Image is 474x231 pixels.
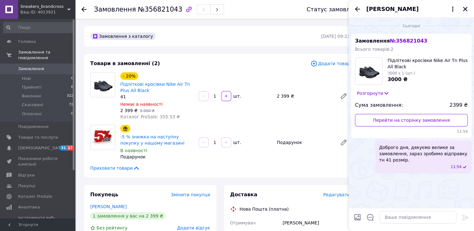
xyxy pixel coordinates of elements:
span: 11:54 12.08.2025 [355,129,468,134]
span: 2 399 ₴ [120,108,138,113]
span: 3000 ₴ [388,76,408,82]
span: [DEMOGRAPHIC_DATA] [18,145,65,151]
div: Нова Пошта (платна) [238,206,290,212]
span: Замовлення [18,66,44,72]
span: Змінити покупця [171,192,210,197]
span: Показники роботи компанії [18,156,58,167]
span: Всього товарів: 2 [355,47,393,52]
div: Повернутися назад [81,6,86,13]
div: Статус замовлення [307,6,364,13]
div: [PERSON_NAME] [281,217,351,228]
span: Доброго дня, дякуємо велике за замовлення, зараз зробимо відправку тн 41 розмір. [379,144,468,163]
button: Розгорнути [355,90,391,97]
img: Підліткові кросівки Nike Air Tn Plus All Black [92,73,113,97]
span: Замовлення та повідомлення [18,49,75,61]
span: Аналітика [18,204,40,210]
span: Виконані [22,93,41,99]
div: Подарунок [274,138,335,147]
span: Прийняті [22,85,41,90]
span: 0 [71,111,73,117]
span: 322 [67,93,73,99]
time: [DATE] 09:23 [321,34,350,39]
div: - 20% [120,72,138,80]
div: 12.08.2025 [351,23,471,29]
span: Сума замовлення: [355,102,403,109]
span: 0 [71,76,73,81]
span: №356821043 [138,6,182,13]
div: Ваш ID: 4013921 [20,9,75,15]
span: Додати відгук [177,225,210,230]
div: шт. [232,93,242,99]
a: [PERSON_NAME] [90,204,127,209]
span: Редагувати [323,192,350,197]
div: 41 [120,94,194,100]
span: Підліткові кросівки Nike Air Tn Plus All Black [388,57,468,70]
div: 1 замовлення у вас на 2 399 ₴ [90,212,166,220]
span: Товари та послуги [18,135,58,140]
span: 11:54 12.08.2025 [451,164,461,170]
a: Редагувати [337,136,350,149]
a: -5 % знижка на наступну покупку у нашому магазині [120,134,185,146]
span: Отримувач [230,220,256,225]
span: Оплачені [22,111,42,117]
span: 31 [60,145,67,151]
span: Покупець [90,192,118,198]
span: Додати товар [310,60,350,67]
a: Редагувати [337,90,350,102]
span: Замовлення [94,6,136,13]
a: Перейти на сторінку замовлення [355,114,468,126]
span: Повідомлення [18,124,49,130]
div: Подарунок [120,154,194,160]
button: Закрити [461,5,469,13]
span: В наявності [120,148,147,153]
span: Відгуки [18,172,34,178]
div: шт. [232,139,242,146]
button: Назад [354,5,361,13]
span: Замовлення [355,38,427,44]
div: Замовлення з каталогу [90,33,156,40]
span: Головна [18,39,36,44]
span: Каталог ProSale: 355.53 ₴ [120,114,180,119]
span: Інструменти веб-майстра та SEO [18,215,58,226]
span: 6 [71,85,73,90]
span: Товари в замовленні (2) [90,60,160,66]
span: Приховати товари [90,165,140,171]
input: Пошук [3,22,74,33]
img: -5 % знижка на наступну покупку у нашому магазині [91,129,115,145]
span: 72 [69,102,73,108]
span: [PERSON_NAME] [366,5,419,13]
div: 2 399 ₴ [274,92,335,100]
span: Скасовані [22,102,43,108]
span: Нові [22,76,31,81]
span: Сьогодні [400,23,423,29]
span: Доставка [230,192,258,198]
span: 3000 x 1 (шт.) [388,71,415,75]
span: 17 [67,145,74,151]
span: Немає в наявності [120,102,163,107]
span: № 356821043 [390,38,427,44]
button: Відкрити шаблони відповідей [366,213,374,221]
span: 3 000 ₴ [140,109,154,113]
span: Покупці [18,183,35,189]
a: Підліткові кросівки Nike Air Tn Plus All Black [120,82,190,93]
img: 6535788695_w100_h100_podrostkovye-krossovki-nike.jpg [357,58,380,85]
span: Без рейтингу [96,225,128,230]
span: Sneakers_brandcross [20,4,67,9]
button: [PERSON_NAME] [366,5,456,13]
span: Каталог ProSale [18,194,52,199]
span: 2399 ₴ [450,102,468,109]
